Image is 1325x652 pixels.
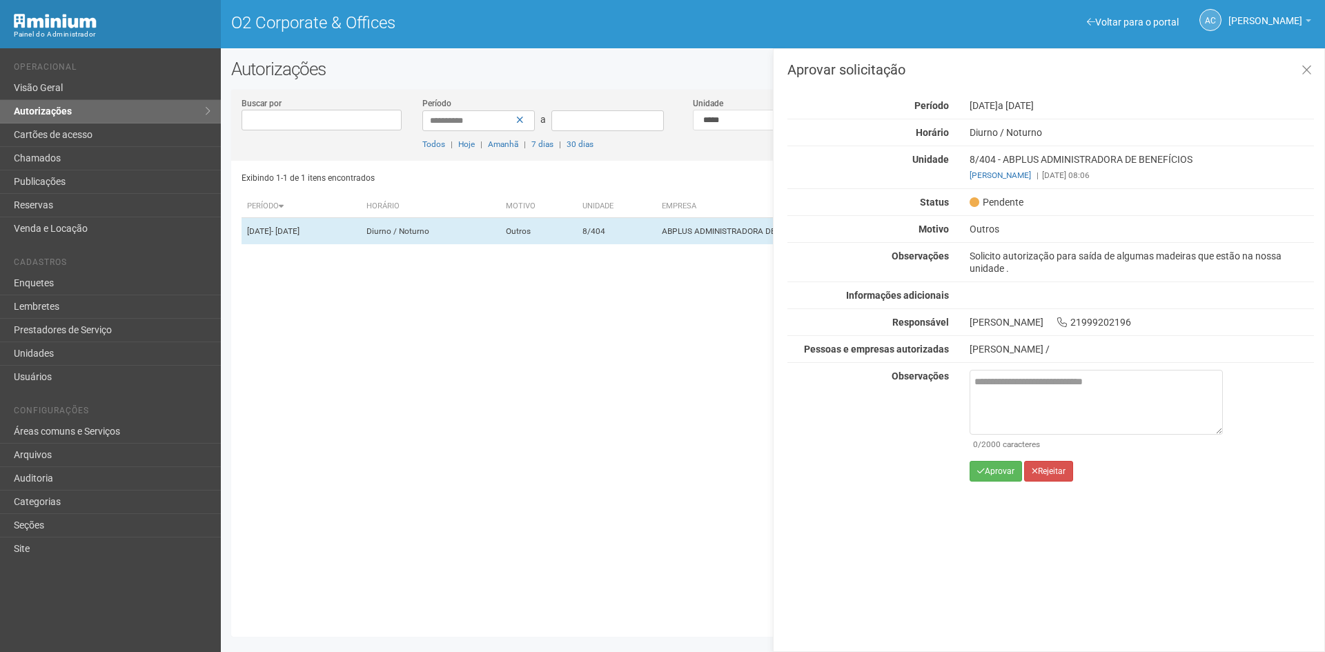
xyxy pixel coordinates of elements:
[959,250,1324,275] div: Solicito autorização para saída de algumas madeiras que estão na nossa unidade .
[242,168,769,188] div: Exibindo 1-1 de 1 itens encontrados
[892,250,949,261] strong: Observações
[920,197,949,208] strong: Status
[970,196,1023,208] span: Pendente
[1037,170,1039,180] span: |
[914,100,949,111] strong: Período
[959,126,1324,139] div: Diurno / Noturno
[892,371,949,382] strong: Observações
[242,195,361,218] th: Período
[361,195,500,218] th: Horário
[271,226,300,236] span: - [DATE]
[693,97,723,110] label: Unidade
[973,438,1219,451] div: /2000 caracteres
[14,257,210,272] li: Cadastros
[1293,56,1321,86] a: Fechar
[973,439,978,449] span: 0
[559,139,561,149] span: |
[422,97,451,110] label: Período
[656,195,980,218] th: Empresa
[892,317,949,328] strong: Responsável
[804,344,949,355] strong: Pessoas e empresas autorizadas
[531,139,553,149] a: 7 dias
[970,343,1314,355] div: [PERSON_NAME] /
[14,406,210,420] li: Configurações
[231,14,763,32] h1: O2 Corporate & Offices
[1228,2,1302,26] span: Ana Carla de Carvalho Silva
[577,218,656,245] td: 8/404
[970,169,1314,181] div: [DATE] 08:06
[919,224,949,235] strong: Motivo
[1199,9,1221,31] a: AC
[480,139,482,149] span: |
[231,59,1315,79] h2: Autorizações
[422,139,445,149] a: Todos
[916,127,949,138] strong: Horário
[242,97,282,110] label: Buscar por
[970,170,1031,180] a: [PERSON_NAME]
[656,218,980,245] td: ABPLUS ADMINISTRADORA DE BENEFÍCIOS
[14,28,210,41] div: Painel do Administrador
[998,100,1034,111] span: a [DATE]
[488,139,518,149] a: Amanhã
[959,223,1324,235] div: Outros
[14,62,210,77] li: Operacional
[500,218,577,245] td: Outros
[361,218,500,245] td: Diurno / Noturno
[524,139,526,149] span: |
[970,461,1022,482] button: Aprovar
[787,63,1314,77] h3: Aprovar solicitação
[846,290,949,301] strong: Informações adicionais
[959,153,1324,181] div: 8/404 - ABPLUS ADMINISTRADORA DE BENEFÍCIOS
[959,316,1324,328] div: [PERSON_NAME] 21999202196
[1228,17,1311,28] a: [PERSON_NAME]
[14,14,97,28] img: Minium
[540,114,546,125] span: a
[500,195,577,218] th: Motivo
[242,218,361,245] td: [DATE]
[1024,461,1073,482] button: Rejeitar
[959,99,1324,112] div: [DATE]
[577,195,656,218] th: Unidade
[458,139,475,149] a: Hoje
[567,139,593,149] a: 30 dias
[1087,17,1179,28] a: Voltar para o portal
[912,154,949,165] strong: Unidade
[451,139,453,149] span: |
